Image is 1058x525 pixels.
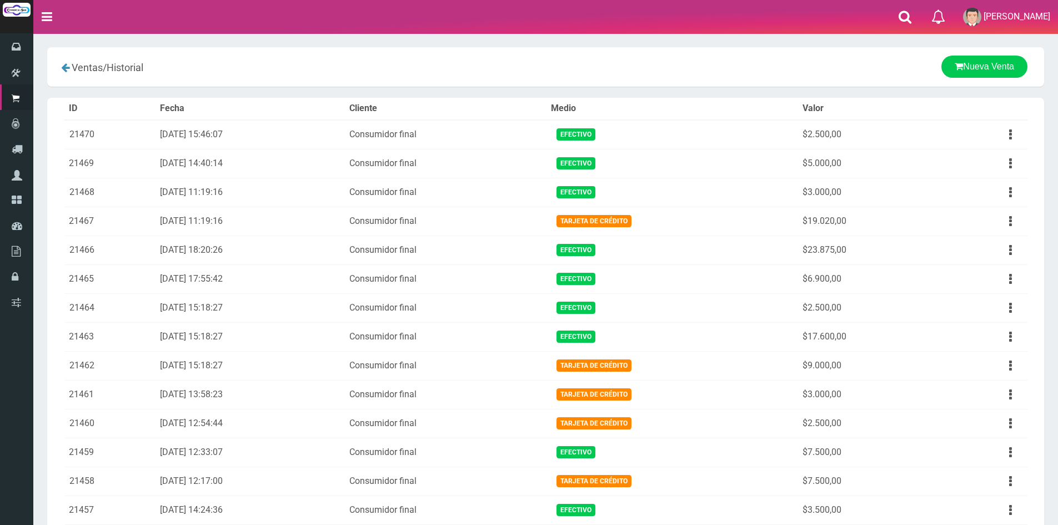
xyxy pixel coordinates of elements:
td: Consumidor final [345,236,546,264]
td: $5.000,00 [798,149,937,178]
td: Consumidor final [345,149,546,178]
td: 21470 [64,120,156,149]
th: Valor [798,98,937,120]
td: Consumidor final [345,178,546,207]
td: [DATE] 15:18:27 [156,351,345,380]
td: [DATE] 12:33:07 [156,438,345,467]
td: [DATE] 11:19:16 [156,207,345,236]
td: 21465 [64,264,156,293]
td: [DATE] 15:46:07 [156,120,345,149]
td: [DATE] 18:20:26 [156,236,345,264]
td: Consumidor final [345,380,546,409]
td: Consumidor final [345,438,546,467]
span: Ventas [72,62,103,73]
td: $3.000,00 [798,178,937,207]
th: ID [64,98,156,120]
span: Tarjeta de Crédito [556,388,631,400]
span: Tarjeta de Crédito [556,417,631,429]
td: $19.020,00 [798,207,937,236]
td: 21468 [64,178,156,207]
td: [DATE] 12:17:00 [156,467,345,496]
td: 21469 [64,149,156,178]
td: [DATE] 11:19:16 [156,178,345,207]
td: [DATE] 13:58:23 [156,380,345,409]
span: [PERSON_NAME] [984,11,1050,22]
td: $3.500,00 [798,496,937,524]
td: [DATE] 15:18:27 [156,322,345,351]
span: Tarjeta de Crédito [556,359,631,371]
td: $2.500,00 [798,409,937,438]
span: Efectivo [556,446,595,458]
span: Efectivo [556,331,595,342]
td: [DATE] 15:18:27 [156,293,345,322]
td: 21462 [64,351,156,380]
span: Efectivo [556,244,595,256]
span: Efectivo [556,157,595,169]
th: Fecha [156,98,345,120]
td: Consumidor final [345,409,546,438]
td: [DATE] 14:40:14 [156,149,345,178]
td: $2.500,00 [798,120,937,149]
td: 21459 [64,438,156,467]
td: 21466 [64,236,156,264]
th: Cliente [345,98,546,120]
td: Consumidor final [345,264,546,293]
td: 21458 [64,467,156,496]
td: 21464 [64,293,156,322]
td: $23.875,00 [798,236,937,264]
td: 21463 [64,322,156,351]
td: $7.500,00 [798,438,937,467]
td: [DATE] 17:55:42 [156,264,345,293]
span: Efectivo [556,504,595,516]
td: $17.600,00 [798,322,937,351]
td: [DATE] 12:54:44 [156,409,345,438]
td: [DATE] 14:24:36 [156,496,345,524]
img: Logo grande [3,3,31,17]
td: $3.000,00 [798,380,937,409]
td: 21461 [64,380,156,409]
td: Consumidor final [345,293,546,322]
td: $9.000,00 [798,351,937,380]
td: Consumidor final [345,351,546,380]
a: Nueva Venta [941,56,1027,78]
span: Tarjeta de Crédito [556,215,631,227]
div: / [56,56,382,78]
img: User Image [963,8,981,26]
td: $6.900,00 [798,264,937,293]
td: Consumidor final [345,120,546,149]
td: Consumidor final [345,467,546,496]
td: 21457 [64,496,156,524]
td: $7.500,00 [798,467,937,496]
span: Efectivo [556,128,595,140]
span: Historial [107,62,143,73]
td: 21467 [64,207,156,236]
td: 21460 [64,409,156,438]
span: Tarjeta de Crédito [556,475,631,487]
span: Efectivo [556,273,595,284]
span: Efectivo [556,302,595,313]
td: Consumidor final [345,496,546,524]
th: Medio [546,98,798,120]
td: Consumidor final [345,322,546,351]
span: Efectivo [556,186,595,198]
td: Consumidor final [345,207,546,236]
td: $2.500,00 [798,293,937,322]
